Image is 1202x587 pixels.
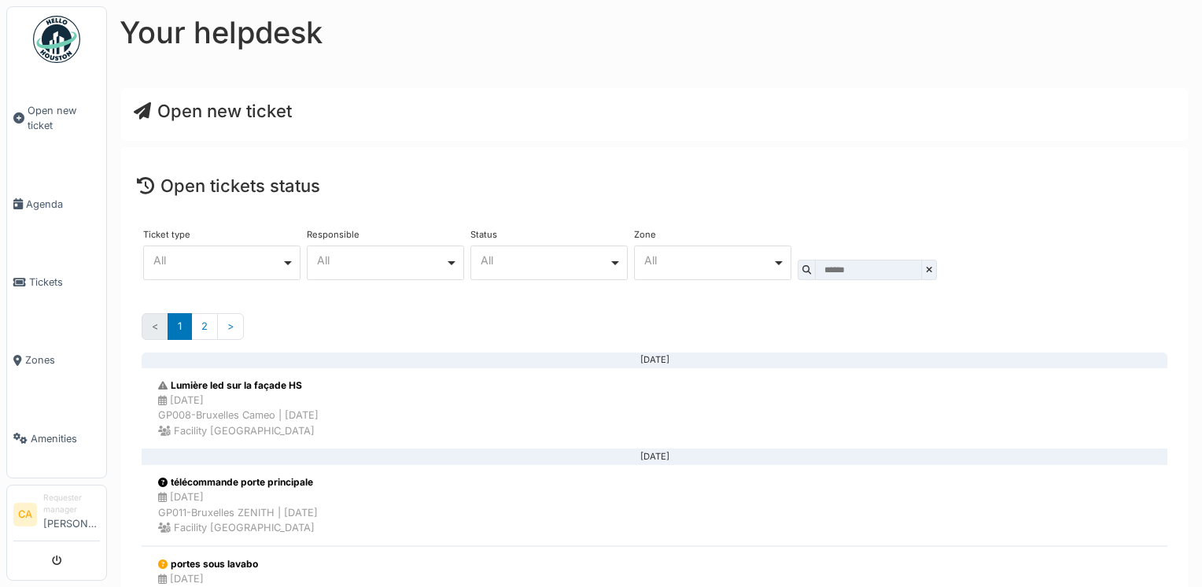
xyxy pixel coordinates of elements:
div: All [481,256,609,264]
div: All [317,256,445,264]
a: Zones [7,321,106,399]
li: CA [13,503,37,526]
div: [DATE] [154,360,1155,361]
div: [DATE] GP008-Bruxelles Cameo | [DATE] Facility [GEOGRAPHIC_DATA] [158,393,319,438]
div: All [153,256,282,264]
nav: Pages [142,313,1167,352]
a: Agenda [7,165,106,243]
a: Lumière led sur la façade HS [DATE]GP008-Bruxelles Cameo | [DATE] Facility [GEOGRAPHIC_DATA] [142,367,1167,449]
a: Open new ticket [134,101,292,121]
div: portes sous lavabo [158,557,318,571]
span: Zones [25,353,100,367]
h4: Open tickets status [137,175,1172,196]
label: Ticket type [143,231,190,239]
div: Lumière led sur la façade HS [158,378,319,393]
a: Open new ticket [7,72,106,165]
span: Agenda [26,197,100,212]
label: Zone [634,231,656,239]
span: Tickets [29,275,100,290]
a: Tickets [7,243,106,321]
img: Badge_color-CXgf-gQk.svg [33,16,80,63]
a: 2 [191,313,218,339]
a: CA Requester manager[PERSON_NAME] [13,492,100,541]
label: Responsible [307,231,359,239]
a: Amenities [7,400,106,478]
span: Amenities [31,431,100,446]
div: All [644,256,772,264]
a: Next [217,313,244,339]
li: [PERSON_NAME] [43,492,100,537]
a: 1 [168,313,192,339]
div: télécommande porte principale [158,475,318,489]
div: [DATE] GP011-Bruxelles ZENITH | [DATE] Facility [GEOGRAPHIC_DATA] [158,489,318,535]
div: Requester manager [43,492,100,516]
span: Open new ticket [28,103,100,133]
a: télécommande porte principale [DATE]GP011-Bruxelles ZENITH | [DATE] Facility [GEOGRAPHIC_DATA] [142,464,1167,546]
div: [DATE] [154,456,1155,458]
label: Status [470,231,497,239]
